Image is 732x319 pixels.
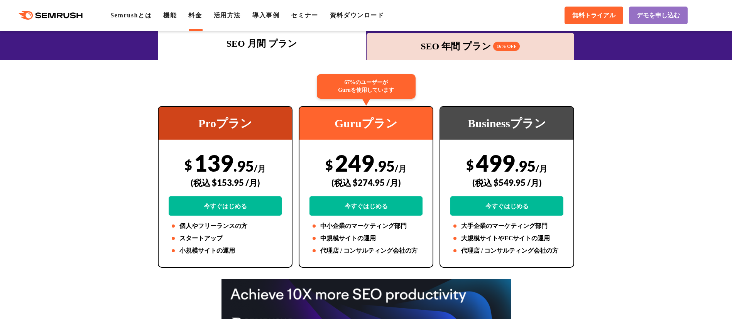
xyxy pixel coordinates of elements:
[330,12,384,19] a: 資料ダウンロード
[184,157,192,173] span: $
[629,7,688,24] a: デモを申し込む
[188,12,202,19] a: 料金
[493,42,520,51] span: 16% OFF
[317,74,416,99] div: 67%のユーザーが Guruを使用しています
[169,196,282,216] a: 今すぐはじめる
[637,12,680,20] span: デモを申し込む
[162,37,362,51] div: SEO 月間 プラン
[309,196,423,216] a: 今すぐはじめる
[440,107,573,140] div: Businessプラン
[450,221,563,231] li: 大手企業のマーケティング部門
[450,234,563,243] li: 大規模サイトやECサイトの運用
[233,157,254,175] span: .95
[159,107,292,140] div: Proプラン
[450,246,563,255] li: 代理店 / コンサルティング会社の方
[309,221,423,231] li: 中小企業のマーケティング部門
[466,157,474,173] span: $
[309,169,423,196] div: (税込 $274.95 /月)
[450,196,563,216] a: 今すぐはじめる
[309,234,423,243] li: 中規模サイトの運用
[515,157,536,175] span: .95
[169,234,282,243] li: スタートアップ
[395,163,407,174] span: /月
[325,157,333,173] span: $
[110,12,152,19] a: Semrushとは
[254,163,266,174] span: /月
[309,246,423,255] li: 代理店 / コンサルティング会社の方
[450,169,563,196] div: (税込 $549.95 /月)
[214,12,241,19] a: 活用方法
[169,149,282,216] div: 139
[536,163,548,174] span: /月
[572,12,615,20] span: 無料トライアル
[291,12,318,19] a: セミナー
[169,169,282,196] div: (税込 $153.95 /月)
[169,221,282,231] li: 個人やフリーランスの方
[299,107,433,140] div: Guruプラン
[252,12,279,19] a: 導入事例
[450,149,563,216] div: 499
[163,12,177,19] a: 機能
[370,39,571,53] div: SEO 年間 プラン
[374,157,395,175] span: .95
[565,7,623,24] a: 無料トライアル
[169,246,282,255] li: 小規模サイトの運用
[309,149,423,216] div: 249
